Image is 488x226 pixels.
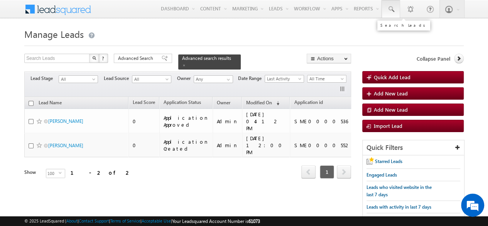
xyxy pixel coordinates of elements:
[48,118,83,124] a: [PERSON_NAME]
[24,28,84,40] span: Manage Leads
[248,218,260,224] span: 61073
[30,75,59,82] span: Lead Stage
[46,169,59,178] span: 100
[164,99,201,105] span: Application Status
[104,75,132,82] span: Lead Source
[246,111,287,132] div: [DATE] 04:12 PM
[92,56,96,60] img: Search
[374,122,402,129] span: Import Lead
[320,165,334,178] span: 1
[66,218,78,223] a: About
[182,55,231,61] span: Advanced search results
[164,114,209,128] div: Application Approved
[194,75,233,83] input: Type to Search
[294,142,350,149] div: SME0000552
[307,75,346,83] a: All Time
[417,55,450,62] span: Collapse Panel
[79,218,109,223] a: Contact Support
[380,23,427,27] div: Search Leads
[307,54,351,63] button: Actions
[366,204,431,210] span: Leads with activity in last 7 days
[301,165,316,178] span: prev
[110,218,140,223] a: Terms of Service
[246,100,272,105] span: Modified On
[29,101,34,106] input: Check all records
[132,76,169,83] span: All
[35,99,66,109] a: Lead Name
[217,100,230,105] span: Owner
[290,98,326,108] a: Application id
[217,118,238,125] div: Admin
[102,55,105,61] span: ?
[133,142,156,149] div: 0
[374,106,408,113] span: Add New Lead
[133,118,156,125] div: 0
[24,218,260,225] span: © 2025 LeadSquared | | | | |
[118,55,155,62] span: Advanced Search
[133,99,155,105] span: Lead Score
[246,135,287,156] div: [DATE] 12:00 PM
[242,98,283,108] a: Modified On (sorted descending)
[273,100,279,106] span: (sorted descending)
[223,76,232,83] a: Show All Items
[363,140,464,155] div: Quick Filters
[337,166,351,178] a: next
[265,75,302,82] span: Last Activity
[374,90,408,97] span: Add New Lead
[59,75,98,83] a: All
[59,76,96,83] span: All
[129,98,159,108] a: Lead Score
[142,218,171,223] a: Acceptable Use
[48,143,83,148] a: [PERSON_NAME]
[24,169,40,176] div: Show
[294,118,350,125] div: SME0000536
[238,75,265,82] span: Date Range
[301,166,316,178] a: prev
[132,75,171,83] a: All
[366,184,432,197] span: Leads who visited website in the last 7 days
[164,138,209,152] div: Application Created
[374,74,410,80] span: Quick Add Lead
[294,99,323,105] span: Application id
[160,98,205,108] a: Application Status
[59,171,65,175] span: select
[366,172,397,178] span: Engaged Leads
[265,75,304,83] a: Last Activity
[375,158,402,164] span: Starred Leads
[337,165,351,178] span: next
[307,75,344,82] span: All Time
[172,218,260,224] span: Your Leadsquared Account Number is
[71,168,131,177] div: 1 - 2 of 2
[99,54,108,63] button: ?
[177,75,194,82] span: Owner
[217,142,238,149] div: Admin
